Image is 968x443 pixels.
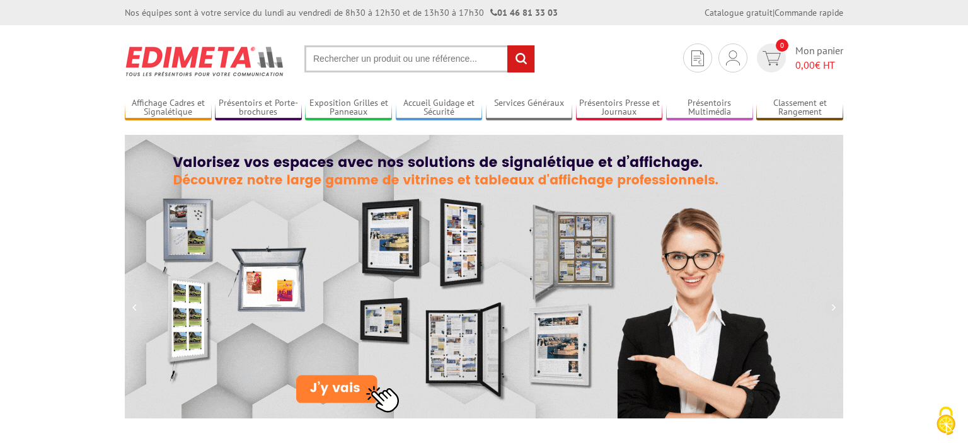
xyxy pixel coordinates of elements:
img: Présentoir, panneau, stand - Edimeta - PLV, affichage, mobilier bureau, entreprise [125,38,285,84]
strong: 01 46 81 33 03 [490,7,558,18]
a: devis rapide 0 Mon panier 0,00€ HT [754,43,843,72]
img: devis rapide [691,50,704,66]
a: Affichage Cadres et Signalétique [125,98,212,118]
span: € HT [795,58,843,72]
a: Exposition Grilles et Panneaux [305,98,392,118]
a: Présentoirs et Porte-brochures [215,98,302,118]
span: 0 [776,39,788,52]
a: Présentoirs Multimédia [666,98,753,118]
div: Nos équipes sont à votre service du lundi au vendredi de 8h30 à 12h30 et de 13h30 à 17h30 [125,6,558,19]
a: Services Généraux [486,98,573,118]
img: devis rapide [726,50,740,66]
input: rechercher [507,45,534,72]
input: Rechercher un produit ou une référence... [304,45,535,72]
div: | [705,6,843,19]
img: devis rapide [763,51,781,66]
button: Cookies (fenêtre modale) [924,400,968,443]
a: Commande rapide [775,7,843,18]
a: Accueil Guidage et Sécurité [396,98,483,118]
a: Présentoirs Presse et Journaux [576,98,663,118]
span: Mon panier [795,43,843,72]
a: Catalogue gratuit [705,7,773,18]
a: Classement et Rangement [756,98,843,118]
img: Cookies (fenêtre modale) [930,405,962,437]
span: 0,00 [795,59,815,71]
